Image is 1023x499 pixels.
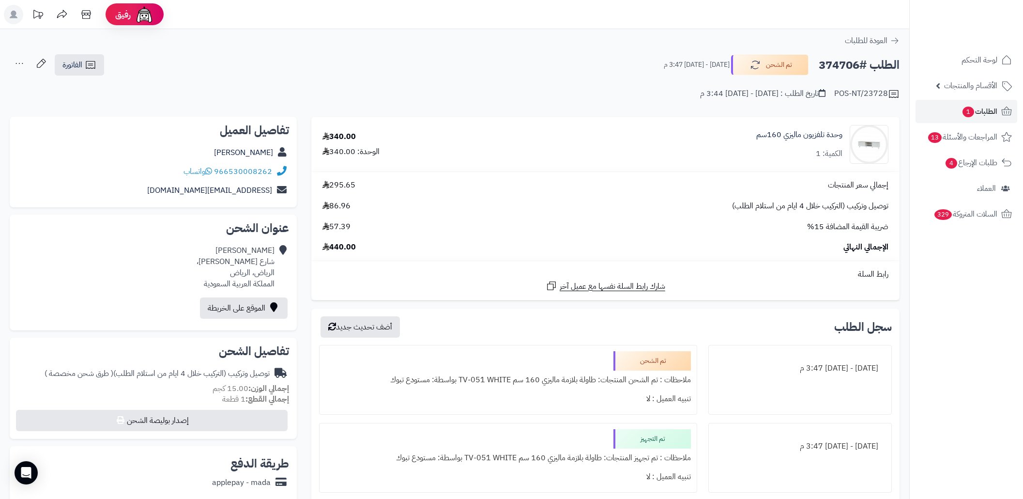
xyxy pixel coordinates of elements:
[322,146,380,157] div: الوحدة: 340.00
[977,182,996,195] span: العملاء
[213,383,289,394] small: 15.00 كجم
[45,368,270,379] div: توصيل وتركيب (التركيب خلال 4 ايام من استلام الطلب)
[325,449,691,468] div: ملاحظات : تم تجهيز المنتجات: طاولة بلازمة ماليزي 160 سم TV-051 WHITE بواسطة: مستودع تبوك
[962,105,997,118] span: الطلبات
[834,321,892,333] h3: سجل الطلب
[613,351,691,371] div: تم الشحن
[546,280,665,292] a: شارك رابط السلة نفسها مع عميل آخر
[934,209,952,220] span: 329
[945,156,997,170] span: طلبات الإرجاع
[962,53,997,67] span: لوحة التحكم
[845,35,900,47] a: العودة للطلبات
[962,107,974,117] span: 1
[200,297,288,319] a: الموقع على الخريطة
[115,9,131,20] span: رفيق
[16,410,288,431] button: إصدار بوليصة الشحن
[756,129,842,140] a: وحدة تلفزيون ماليزي 160سم
[916,151,1017,174] a: طلبات الإرجاع4
[834,88,900,100] div: POS-NT/23728
[230,458,289,469] h2: طريقة الدفع
[197,245,275,289] div: [PERSON_NAME] شارع [PERSON_NAME]، الرياض، الرياض المملكة العربية السعودية
[916,100,1017,123] a: الطلبات1
[807,221,888,233] span: ضريبة القيمة المضافة 15%
[212,477,271,488] div: applepay - mada
[322,201,351,212] span: 86.96
[62,59,82,71] span: الفاتورة
[17,345,289,357] h2: تفاصيل الشحن
[17,222,289,234] h2: عنوان الشحن
[946,158,957,169] span: 4
[850,125,888,164] img: 1739987940-1-90x90.jpg
[325,390,691,408] div: تنبيه العميل : لا
[315,269,896,280] div: رابط السلة
[245,393,289,405] strong: إجمالي القطع:
[322,221,351,233] span: 57.39
[819,55,900,75] h2: الطلب #374706
[147,185,272,196] a: [EMAIL_ADDRESS][DOMAIN_NAME]
[222,393,289,405] small: 1 قطعة
[560,281,665,292] span: شارك رابط السلة نفسها مع عميل آخر
[325,371,691,390] div: ملاحظات : تم الشحن المنتجات: طاولة بلازمة ماليزي 160 سم TV-051 WHITE بواسطة: مستودع تبوك
[322,180,355,191] span: 295.65
[613,429,691,449] div: تم التجهيز
[731,55,809,75] button: تم الشحن
[322,242,356,253] span: 440.00
[715,437,886,456] div: [DATE] - [DATE] 3:47 م
[26,5,50,27] a: تحديثات المنصة
[214,166,272,177] a: 966530008262
[816,148,842,159] div: الكمية: 1
[715,359,886,378] div: [DATE] - [DATE] 3:47 م
[214,147,273,158] a: [PERSON_NAME]
[55,54,104,76] a: الفاتورة
[916,177,1017,200] a: العملاء
[321,316,400,338] button: أضف تحديث جديد
[927,130,997,144] span: المراجعات والأسئلة
[664,60,730,70] small: [DATE] - [DATE] 3:47 م
[928,132,942,143] span: 13
[732,201,888,212] span: توصيل وتركيب (التركيب خلال 4 ايام من استلام الطلب)
[828,180,888,191] span: إجمالي سعر المنتجات
[135,5,154,24] img: ai-face.png
[944,79,997,93] span: الأقسام والمنتجات
[248,383,289,394] strong: إجمالي الوزن:
[700,88,825,99] div: تاريخ الطلب : [DATE] - [DATE] 3:44 م
[15,461,38,484] div: Open Intercom Messenger
[325,468,691,486] div: تنبيه العميل : لا
[916,125,1017,149] a: المراجعات والأسئلة13
[845,35,887,47] span: العودة للطلبات
[17,125,289,136] h2: تفاصيل العميل
[322,131,356,142] div: 340.00
[183,166,212,177] a: واتساب
[916,48,1017,72] a: لوحة التحكم
[843,242,888,253] span: الإجمالي النهائي
[916,203,1017,226] a: السلات المتروكة329
[45,368,113,379] span: ( طرق شحن مخصصة )
[933,207,997,221] span: السلات المتروكة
